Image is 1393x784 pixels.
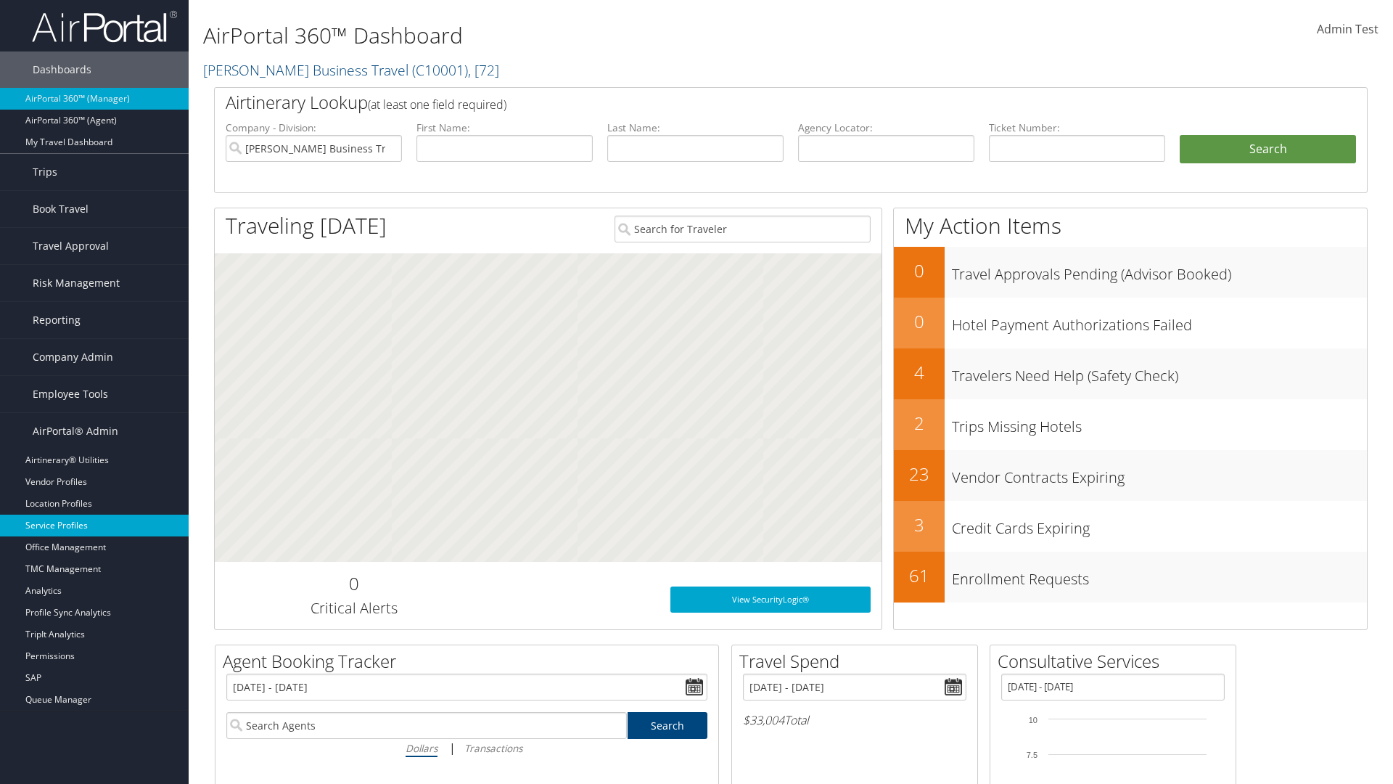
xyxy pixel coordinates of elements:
h2: 4 [894,360,945,385]
div: | [226,739,707,757]
span: Trips [33,154,57,190]
h2: Agent Booking Tracker [223,649,718,674]
a: Admin Test [1317,7,1378,52]
a: View SecurityLogic® [670,587,871,613]
h2: 23 [894,462,945,486]
h2: 0 [226,571,482,596]
span: (at least one field required) [368,97,506,113]
span: Reporting [33,302,81,338]
span: ( C10001 ) [412,60,468,80]
h3: Hotel Payment Authorizations Failed [952,308,1367,335]
h2: 0 [894,258,945,283]
h3: Enrollment Requests [952,562,1367,589]
a: 4Travelers Need Help (Safety Check) [894,348,1367,399]
i: Transactions [464,741,522,755]
h6: Total [743,712,966,728]
h3: Credit Cards Expiring [952,511,1367,539]
span: AirPortal® Admin [33,413,118,449]
h2: 2 [894,411,945,436]
h2: Consultative Services [998,649,1236,674]
span: , [ 72 ] [468,60,499,80]
a: Search [628,712,708,739]
span: Company Admin [33,339,113,375]
tspan: 7.5 [1027,751,1037,759]
button: Search [1180,135,1356,164]
span: Travel Approval [33,228,109,264]
h2: Travel Spend [739,649,977,674]
h3: Critical Alerts [226,598,482,618]
label: Company - Division: [226,121,402,135]
input: Search Agents [226,712,627,739]
span: Book Travel [33,191,89,227]
label: First Name: [416,121,593,135]
h2: 0 [894,309,945,334]
h3: Trips Missing Hotels [952,409,1367,437]
input: Search for Traveler [615,216,871,242]
i: Dollars [406,741,437,755]
span: Risk Management [33,265,120,301]
img: airportal-logo.png [32,9,177,44]
span: Dashboards [33,52,91,88]
a: 0Travel Approvals Pending (Advisor Booked) [894,247,1367,298]
h2: 3 [894,513,945,537]
a: [PERSON_NAME] Business Travel [203,60,499,80]
a: 61Enrollment Requests [894,552,1367,603]
h1: AirPortal 360™ Dashboard [203,20,987,51]
a: 0Hotel Payment Authorizations Failed [894,298,1367,348]
span: Employee Tools [33,376,108,412]
h3: Travel Approvals Pending (Advisor Booked) [952,257,1367,285]
label: Last Name: [607,121,784,135]
span: $33,004 [743,712,784,728]
a: 3Credit Cards Expiring [894,501,1367,552]
h3: Vendor Contracts Expiring [952,460,1367,488]
h1: My Action Items [894,211,1367,241]
a: 2Trips Missing Hotels [894,399,1367,450]
span: Admin Test [1317,21,1378,37]
a: 23Vendor Contracts Expiring [894,450,1367,501]
h1: Traveling [DATE] [226,211,387,241]
h3: Travelers Need Help (Safety Check) [952,359,1367,386]
label: Ticket Number: [989,121,1165,135]
label: Agency Locator: [798,121,974,135]
tspan: 10 [1029,716,1037,724]
h2: 61 [894,563,945,588]
h2: Airtinerary Lookup [226,90,1260,115]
